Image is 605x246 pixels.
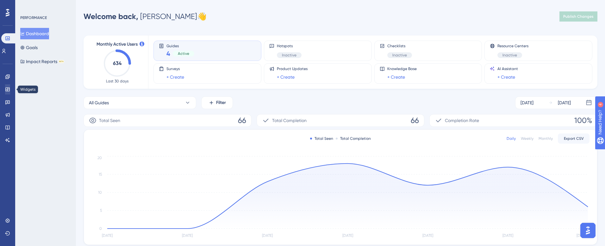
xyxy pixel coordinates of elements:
tspan: [DATE] [422,233,433,238]
tspan: 20 [97,156,102,160]
div: [DATE] [558,99,571,107]
span: 66 [411,115,419,126]
iframe: UserGuiding AI Assistant Launcher [578,221,597,240]
tspan: 5 [100,208,102,213]
span: Monthly Active Users [97,41,138,48]
span: Welcome back, [84,12,138,21]
button: All Guides [84,96,196,109]
div: Weekly [521,136,533,141]
span: Inactive [282,53,296,58]
div: BETA [59,60,64,63]
tspan: [DATE] [182,233,193,238]
a: + Create [387,73,405,81]
div: Monthly [539,136,553,141]
button: Dashboard [20,28,49,39]
span: 66 [238,115,246,126]
span: Publish Changes [563,14,594,19]
span: Export CSV [564,136,584,141]
span: 4 [166,49,170,58]
tspan: 0 [99,226,102,231]
span: Total Completion [272,117,307,124]
tspan: [DATE] [102,233,113,238]
span: Filter [216,99,226,107]
tspan: [DATE] [502,233,513,238]
a: + Create [166,73,184,81]
span: Checklists [387,43,412,49]
span: Knowledge Base [387,66,417,71]
a: + Create [497,73,515,81]
div: 4 [44,3,46,8]
tspan: 10 [98,190,102,195]
div: [PERSON_NAME] 👋 [84,11,207,22]
span: All Guides [89,99,109,107]
text: 634 [113,60,122,66]
tspan: 15 [99,172,102,177]
button: Publish Changes [559,11,597,22]
span: Need Help? [15,2,40,9]
div: Total Seen [310,136,333,141]
tspan: [DATE] [342,233,353,238]
span: Active [178,51,189,56]
div: Daily [507,136,516,141]
span: Completion Rate [445,117,479,124]
div: PERFORMANCE [20,15,47,20]
button: Export CSV [558,133,589,144]
span: Surveys [166,66,184,71]
span: Inactive [502,53,517,58]
button: Impact ReportsBETA [20,56,64,67]
span: Last 30 days [106,79,128,84]
a: + Create [277,73,295,81]
span: Hotspots [277,43,302,49]
button: Filter [201,96,233,109]
span: Product Updates [277,66,308,71]
span: Total Seen [99,117,120,124]
span: Inactive [392,53,407,58]
div: Total Completion [336,136,371,141]
button: Goals [20,42,38,53]
tspan: [DATE] [262,233,273,238]
span: Guides [166,43,194,48]
div: [DATE] [521,99,533,107]
span: 100% [574,115,592,126]
tspan: [DATE] [577,233,587,238]
span: Resource Centers [497,43,528,49]
span: AI Assistant [497,66,518,71]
